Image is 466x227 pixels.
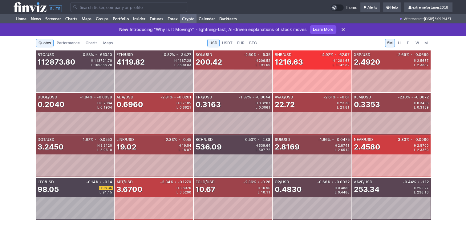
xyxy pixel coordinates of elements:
span: New: [119,27,130,32]
div: -1.37% -0.0044 [237,95,270,99]
span: 18.07 [182,148,191,151]
span: 0.4488 [338,191,350,194]
div: -0.66% -0.0032 [316,180,350,184]
span: L [335,148,338,151]
div: -0.14% -0.14 [85,180,112,184]
span: L [258,191,261,194]
span: • [257,180,259,184]
span: • [337,95,339,99]
div: 3.2450 [38,142,64,152]
span: 1142.82 [336,63,350,66]
div: -2.61% -0.61 [322,95,350,99]
div: EGLD/USD [196,180,242,184]
span: L [97,148,100,151]
a: 5M [385,39,395,47]
div: XLM/USD [354,95,397,99]
div: 1216.63 [275,57,303,67]
div: 2.8169 [275,142,300,152]
span: • [332,180,334,184]
a: DOGE/USD-1.84%•-0.00380.2040H0.2084L0.1934 [36,93,114,135]
span: L [256,63,259,66]
span: Theme [345,4,357,11]
span: H [335,186,338,189]
a: LTC/USD-0.14%•-0.1498.05H98.36L91.15 [36,178,114,220]
span: 255.27 [417,186,429,189]
div: 0.4830 [275,185,302,194]
a: Backtests [217,14,239,23]
span: 10.11 [261,191,270,194]
div: -1.84% -0.0038 [79,95,112,99]
a: DOT/USD-1.67%•-0.05503.2450H3.3120L3.0610 [36,135,114,177]
div: AAVE/USD [354,180,402,184]
span: H [258,186,261,189]
span: 98.36 [103,186,112,189]
span: extremefortunes2018 [412,5,448,10]
span: Maps [103,40,113,46]
span: USDT [222,40,233,46]
span: 2.3360 [417,148,429,151]
span: L [335,191,338,194]
a: H [395,39,404,47]
span: USD [209,40,217,46]
span: 0.2084 [100,102,112,105]
span: 91.15 [103,191,112,194]
span: 5M [387,40,393,46]
a: AAVE/USD-0.44%•-1.12253.34H255.27L238.13 [352,178,431,220]
span: 0.3061 [259,106,270,109]
div: -4.92% -62.97 [319,53,350,57]
div: 200.42 [196,57,222,67]
div: APT/USD [116,180,159,184]
a: Forex [165,14,180,23]
div: -2.10% -0.0072 [397,95,429,99]
div: SUI/USD [275,138,317,141]
span: D [406,40,411,46]
span: • [411,53,412,57]
div: ETH/USD [116,53,161,57]
a: XLM/USD-2.10%•-0.00720.3353H0.3436L0.3189 [352,93,431,135]
div: AVAX/USD [275,95,322,99]
span: • [257,138,259,141]
div: LTC/USD [38,180,85,184]
span: • [100,180,102,184]
span: H [256,102,259,105]
span: L [337,106,340,109]
div: DOT/USD [38,138,80,141]
div: NEAR/USD [354,138,395,141]
span: 113721.70 [94,59,112,62]
span: 206.52 [259,59,270,62]
a: USD [207,39,220,47]
span: • [94,95,96,99]
a: BNB/USD-4.92%•-62.971216.63H1281.65L1142.82 [273,50,351,92]
span: 1281.65 [336,59,350,62]
a: ADA/USD-2.81%•-0.02010.6960H0.7185L0.6621 [115,93,193,135]
span: 2.6514 [338,148,350,151]
span: 109888.20 [94,63,112,66]
div: -2.81% -0.0201 [159,95,191,99]
div: 22.72 [275,100,295,110]
div: 2.4920 [354,57,380,67]
div: OP/USD [275,180,316,184]
span: H [91,59,94,62]
a: EGLD/USD-2.36%•-0.2610.67H10.96L10.11 [194,178,272,220]
span: 0.3436 [417,102,429,105]
span: • [95,138,96,141]
a: BTC [247,39,259,47]
span: L [414,106,417,109]
div: -0.44% -1.12 [402,180,429,184]
a: XRP/USD-2.69%•-0.06892.4920H2.5657L2.3887 [352,50,431,92]
span: • [175,180,176,184]
span: 10.96 [261,186,270,189]
a: Charts [83,39,100,47]
span: • [174,95,176,99]
span: 0.4886 [338,186,350,189]
span: 191.09 [259,63,270,66]
span: M [424,40,428,46]
span: L [91,63,94,66]
a: Learn More [310,25,336,34]
span: 21.81 [340,106,350,109]
a: Maps [79,14,94,23]
div: DOGE/USD [38,95,79,99]
span: H [176,102,180,105]
span: H [176,186,180,189]
span: L [97,106,100,109]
